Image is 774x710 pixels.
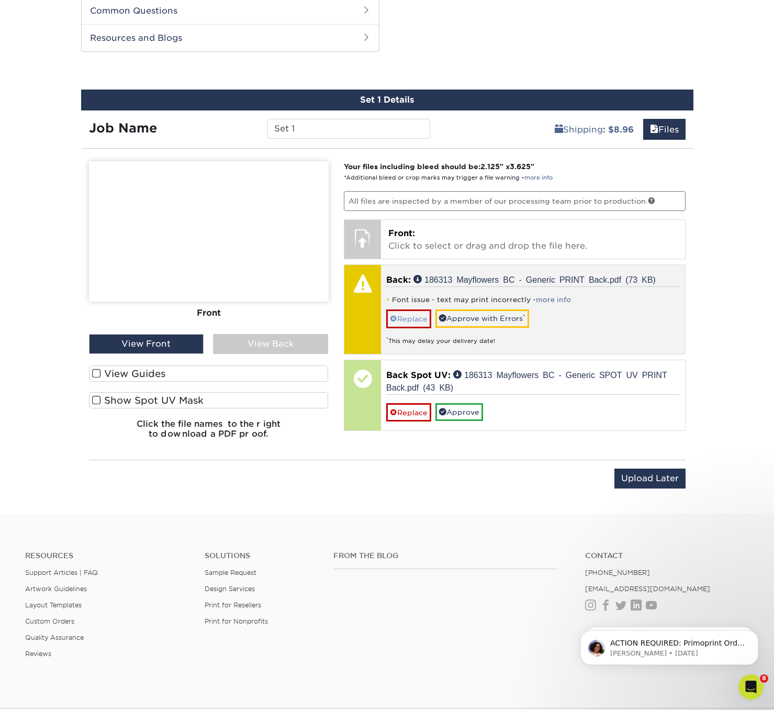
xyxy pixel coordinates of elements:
a: Design Services [205,585,255,593]
strong: Your files including bleed should be: " x " [344,162,534,171]
p: Click to select or drag and drop the file here. [388,227,678,252]
iframe: Intercom notifications message [565,608,774,682]
div: This may delay your delivery date! [386,328,680,346]
label: Show Spot UV Mask [89,392,329,408]
a: Print for Resellers [205,601,261,609]
a: 186313 Mayflowers BC - Generic PRINT Back.pdf (73 KB) [413,275,656,283]
a: Replace [386,403,431,421]
div: View Front [89,334,204,354]
span: 2.125 [480,162,500,171]
a: Approve [435,403,483,421]
a: Contact [585,551,749,560]
h6: Click the file names to the right to download a PDF proof. [89,419,329,447]
div: Front [89,302,329,325]
input: Upload Later [614,469,686,489]
small: *Additional bleed or crop marks may trigger a file warning – [344,174,553,181]
p: All files are inspected by a member of our processing team prior to production. [344,191,686,211]
a: Quality Assurance [25,634,84,641]
a: [PHONE_NUMBER] [585,569,650,576]
a: 186313 Mayflowers BC - Generic SPOT UV PRINT Back.pdf (43 KB) [386,370,667,391]
h2: Resources and Blogs [82,24,379,51]
a: Approve with Errors* [435,309,529,327]
a: more info [536,296,571,304]
span: shipping [555,125,563,135]
a: Files [643,119,686,140]
a: Layout Templates [25,601,82,609]
h4: From the Blog [333,551,557,560]
a: Shipping: $8.96 [548,119,641,140]
a: [EMAIL_ADDRESS][DOMAIN_NAME] [585,585,710,593]
div: Set 1 Details [81,90,693,110]
li: Font issue - text may print incorrectly - [386,295,680,304]
span: 3.625 [510,162,531,171]
b: : $8.96 [603,125,634,135]
a: Reviews [25,650,51,658]
a: Support Articles | FAQ [25,569,98,576]
strong: Job Name [89,120,157,136]
a: Custom Orders [25,617,74,625]
span: Back Spot UV: [386,370,451,380]
span: Back: [386,275,411,285]
span: files [650,125,658,135]
div: View Back [213,334,328,354]
iframe: Intercom live chat [738,674,764,700]
a: Replace [386,309,431,328]
a: more info [524,174,553,181]
span: Front: [388,228,415,238]
a: Print for Nonprofits [205,617,268,625]
a: Artwork Guidelines [25,585,87,593]
a: Sample Request [205,569,256,576]
label: View Guides [89,365,329,382]
h4: Resources [25,551,189,560]
span: 8 [760,674,768,683]
input: Enter a job name [267,119,430,139]
h4: Solutions [205,551,317,560]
